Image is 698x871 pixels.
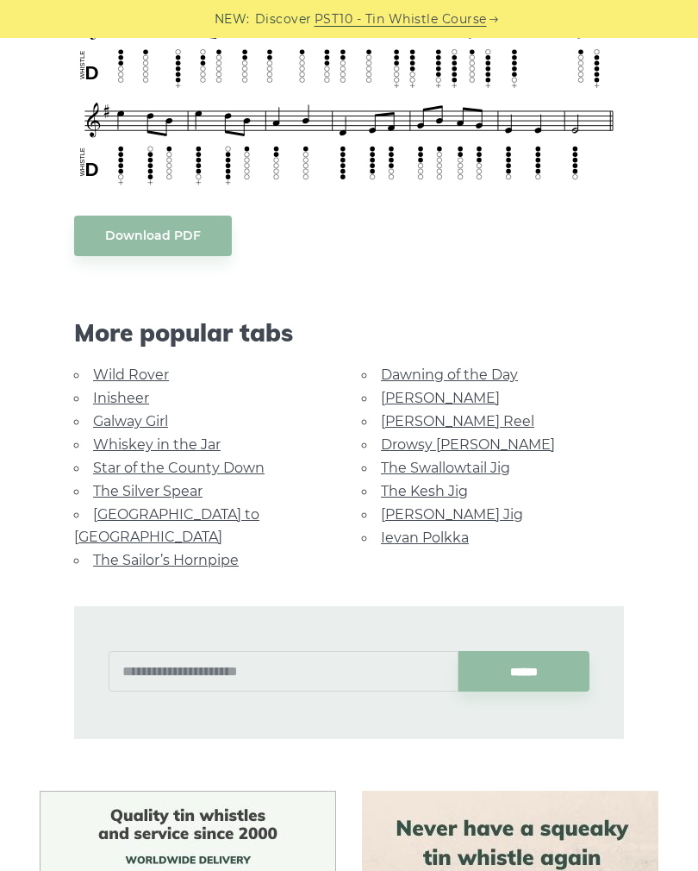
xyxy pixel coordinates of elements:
[93,483,203,499] a: The Silver Spear
[381,460,510,476] a: The Swallowtail Jig
[93,460,265,476] a: Star of the County Down
[381,367,518,383] a: Dawning of the Day
[381,390,500,406] a: [PERSON_NAME]
[93,367,169,383] a: Wild Rover
[381,413,534,429] a: [PERSON_NAME] Reel
[74,216,232,256] a: Download PDF
[74,506,259,545] a: [GEOGRAPHIC_DATA] to [GEOGRAPHIC_DATA]
[255,9,312,29] span: Discover
[315,9,487,29] a: PST10 - Tin Whistle Course
[381,436,555,453] a: Drowsy [PERSON_NAME]
[74,318,624,348] span: More popular tabs
[93,390,149,406] a: Inisheer
[381,529,469,546] a: Ievan Polkka
[381,506,523,523] a: [PERSON_NAME] Jig
[93,413,168,429] a: Galway Girl
[93,552,239,568] a: The Sailor’s Hornpipe
[93,436,221,453] a: Whiskey in the Jar
[215,9,250,29] span: NEW:
[381,483,468,499] a: The Kesh Jig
